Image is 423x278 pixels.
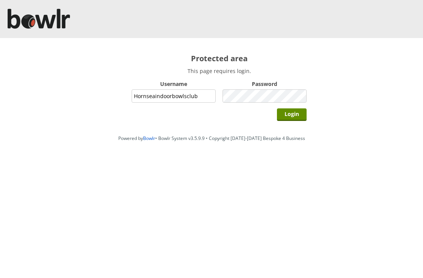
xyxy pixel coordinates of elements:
[223,80,307,87] label: Password
[143,135,155,141] a: Bowlr
[277,108,307,121] input: Login
[132,53,307,64] h2: Protected area
[132,67,307,75] p: This page requires login.
[132,80,216,87] label: Username
[118,135,305,141] span: Powered by • Bowlr System v3.5.9.9 • Copyright [DATE]-[DATE] Bespoke 4 Business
